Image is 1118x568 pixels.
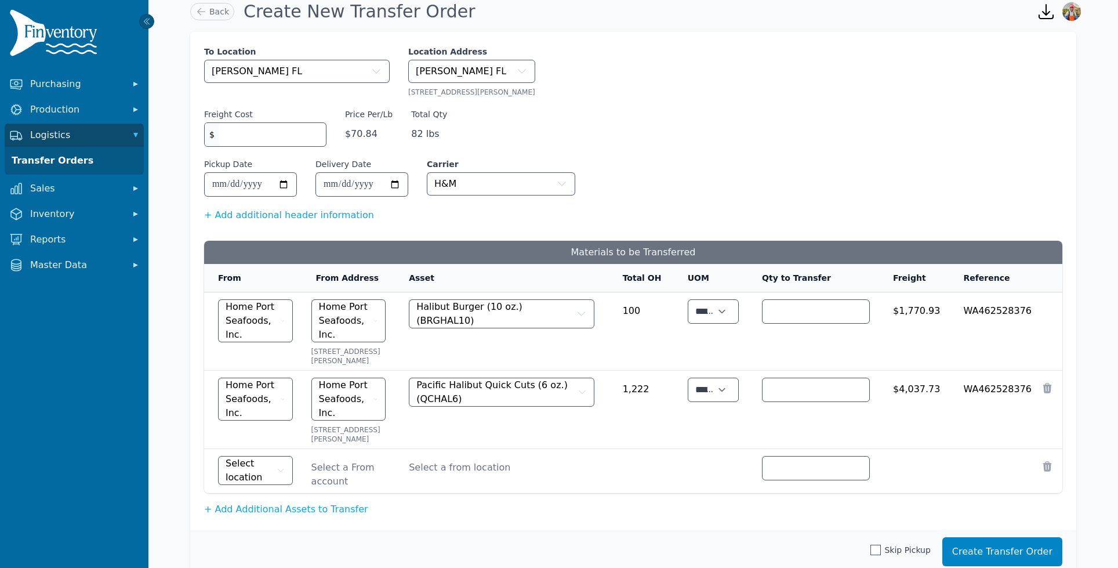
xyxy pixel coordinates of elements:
td: 1,222 [609,371,674,449]
span: $ [205,123,219,146]
button: + Add Additional Assets to Transfer [204,502,368,516]
span: Purchasing [30,77,123,91]
h3: Materials to be Transferred [204,241,1062,264]
span: Select a From account [311,461,386,489]
button: Remove [1041,382,1053,394]
button: Remove [1041,461,1053,472]
button: Logistics [5,124,144,147]
span: H&M [434,177,456,191]
th: Freight [879,264,949,292]
span: [PERSON_NAME] FL [212,64,302,78]
button: Home Port Seafoods, Inc. [218,378,293,421]
label: Pickup Date [204,158,252,170]
th: Total OH [609,264,674,292]
th: Reference [949,264,1041,292]
td: $1,770.93 [879,292,949,371]
span: Home Port Seafoods, Inc. [226,378,278,420]
span: Select a from location [409,454,599,475]
a: Back [190,3,234,20]
button: Production [5,98,144,121]
button: Reports [5,228,144,251]
div: [STREET_ADDRESS][PERSON_NAME] [408,88,535,97]
label: Location Address [408,46,535,57]
button: Home Port Seafoods, Inc. [218,299,293,342]
button: Home Port Seafoods, Inc. [311,299,386,342]
td: WA462528376 [949,292,1041,371]
button: Sales [5,177,144,200]
span: Home Port Seafoods, Inc. [226,300,278,342]
span: Sales [30,182,123,196]
span: Pacific Halibut Quick Cuts (6 oz.) (QCHAL6) [416,378,575,406]
th: From [204,264,302,292]
span: Home Port Seafoods, Inc. [319,378,371,420]
span: 82 lbs [411,127,447,141]
div: [STREET_ADDRESS][PERSON_NAME] [311,425,386,444]
span: $70.84 [345,127,393,141]
span: Select location [226,457,274,484]
button: [PERSON_NAME] FL [408,60,535,83]
label: To Location [204,46,390,57]
label: Delivery Date [315,158,371,170]
td: 100 [609,292,674,371]
label: Freight Cost [204,108,253,120]
label: Total Qty [411,108,447,120]
span: Master Data [30,258,123,272]
td: WA462528376 [949,371,1041,449]
h1: Create New Transfer Order [244,1,475,22]
th: Qty to Transfer [748,264,879,292]
span: Reports [30,233,123,247]
button: Purchasing [5,73,144,96]
a: Transfer Orders [7,149,141,172]
th: From Address [302,264,395,292]
span: Logistics [30,128,123,142]
span: Halibut Burger (10 oz.) (BRGHAL10) [416,300,573,328]
button: Select location [218,456,293,485]
th: UOM [674,264,748,292]
button: Pacific Halibut Quick Cuts (6 oz.) (QCHAL6) [409,378,594,407]
button: H&M [427,172,575,196]
label: Price Per/Lb [345,108,393,120]
img: Finventory [9,9,102,61]
span: Skip Pickup [884,544,930,556]
button: Inventory [5,202,144,226]
td: $4,037.73 [879,371,949,449]
label: Carrier [427,158,575,170]
button: [PERSON_NAME] FL [204,60,390,83]
span: Production [30,103,123,117]
button: + Add additional header information [204,208,374,222]
button: Home Port Seafoods, Inc. [311,378,386,421]
span: Home Port Seafoods, Inc. [319,300,371,342]
button: Create Transfer Order [942,537,1062,566]
th: Asset [395,264,608,292]
button: Halibut Burger (10 oz.) (BRGHAL10) [409,299,594,328]
span: Inventory [30,207,123,221]
div: [STREET_ADDRESS][PERSON_NAME] [311,347,386,366]
img: Sera Wheeler [1062,2,1081,21]
span: [PERSON_NAME] FL [416,64,506,78]
button: Master Data [5,254,144,277]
